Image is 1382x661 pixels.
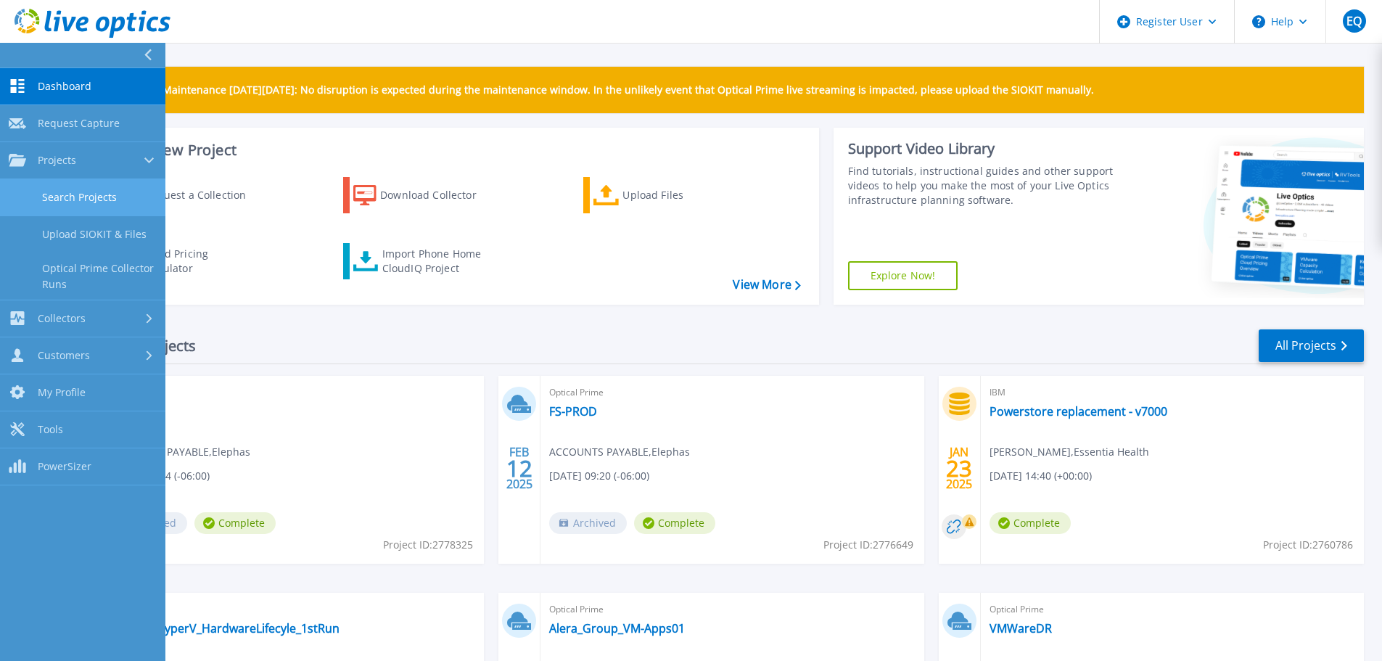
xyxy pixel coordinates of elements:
[848,164,1119,208] div: Find tutorials, instructional guides and other support videos to help you make the most of your L...
[990,404,1167,419] a: Powerstore replacement - v7000
[194,512,276,534] span: Complete
[1259,329,1364,362] a: All Projects
[38,349,90,362] span: Customers
[142,247,258,276] div: Cloud Pricing Calculator
[110,385,475,401] span: Optical Prime
[549,621,685,636] a: Alera_Group_VM-Apps01
[38,117,120,130] span: Request Capture
[103,243,265,279] a: Cloud Pricing Calculator
[549,512,627,534] span: Archived
[549,468,649,484] span: [DATE] 09:20 (-06:00)
[990,621,1052,636] a: VMWareDR
[110,444,250,460] span: ACCOUNTS PAYABLE , Elephas
[848,139,1119,158] div: Support Video Library
[549,444,690,460] span: ACCOUNTS PAYABLE , Elephas
[38,154,76,167] span: Projects
[848,261,958,290] a: Explore Now!
[990,602,1355,617] span: Optical Prime
[103,142,800,158] h3: Start a New Project
[549,602,915,617] span: Optical Prime
[110,621,340,636] a: LOL2025HyperV_HardwareLifecyle_1stRun
[549,404,597,419] a: FS-PROD
[990,512,1071,534] span: Complete
[380,181,496,210] div: Download Collector
[38,386,86,399] span: My Profile
[506,442,533,495] div: FEB 2025
[382,247,495,276] div: Import Phone Home CloudIQ Project
[38,312,86,325] span: Collectors
[634,512,715,534] span: Complete
[622,181,739,210] div: Upload Files
[990,444,1149,460] span: [PERSON_NAME] , Essentia Health
[343,177,505,213] a: Download Collector
[383,537,473,553] span: Project ID: 2778325
[144,181,260,210] div: Request a Collection
[110,602,475,617] span: Optical Prime
[1346,15,1362,27] span: EQ
[990,468,1092,484] span: [DATE] 14:40 (+00:00)
[103,177,265,213] a: Request a Collection
[1263,537,1353,553] span: Project ID: 2760786
[733,278,800,292] a: View More
[108,84,1094,96] p: Scheduled Maintenance [DATE][DATE]: No disruption is expected during the maintenance window. In t...
[823,537,913,553] span: Project ID: 2776649
[946,462,972,475] span: 23
[583,177,745,213] a: Upload Files
[549,385,915,401] span: Optical Prime
[38,423,63,436] span: Tools
[990,385,1355,401] span: IBM
[38,80,91,93] span: Dashboard
[506,462,532,475] span: 12
[945,442,973,495] div: JAN 2025
[38,460,91,473] span: PowerSizer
